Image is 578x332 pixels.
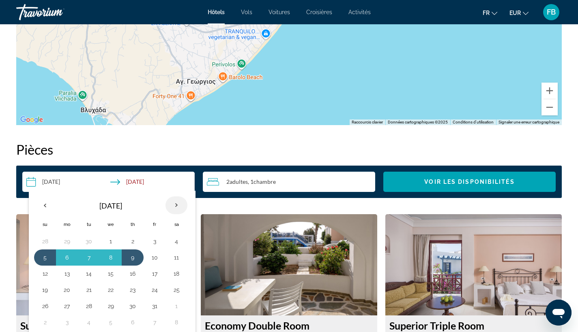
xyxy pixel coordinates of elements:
[388,120,448,124] span: Données cartographiques ©2025
[541,83,558,99] button: Zoom avant
[148,236,161,247] button: Day 3
[148,268,161,279] button: Day 17
[547,8,556,16] span: FB
[269,9,290,15] a: Voitures
[148,284,161,296] button: Day 24
[170,252,183,263] button: Day 11
[483,10,490,16] span: fr
[39,268,52,279] button: Day 12
[205,319,373,332] h3: Economy Double Room
[383,172,556,192] button: Voir les disponibilités
[16,141,562,157] h2: Pièces
[424,179,514,185] span: Voir les disponibilités
[352,119,383,125] button: Raccourcis clavier
[20,319,189,332] h3: Superior Double Room
[348,9,371,15] a: Activités
[385,214,562,315] img: 8fc20824-0482-4404-9b13-5c356118f3de.jpeg
[104,268,117,279] button: Day 15
[39,284,52,296] button: Day 19
[60,268,73,279] button: Day 13
[546,300,572,326] iframe: Bouton de lancement de la fenêtre de messagerie
[498,120,559,124] a: Signaler une erreur cartographique
[16,2,97,23] a: Travorium
[170,284,183,296] button: Day 25
[208,9,225,15] a: Hôtels
[201,214,377,315] img: 56ff3aad-e0ab-42c1-bedb-f124718b3dd6.jpeg
[541,4,562,21] button: User Menu
[60,284,73,296] button: Day 20
[148,300,161,312] button: Day 31
[306,9,332,15] a: Croisières
[56,196,165,215] th: [DATE]
[148,317,161,328] button: Day 7
[126,236,139,247] button: Day 2
[60,317,73,328] button: Day 3
[541,99,558,115] button: Zoom arrière
[82,284,95,296] button: Day 21
[60,300,73,312] button: Day 27
[82,268,95,279] button: Day 14
[126,252,139,263] button: Day 9
[18,115,45,125] img: Google
[22,172,195,192] button: Check-in date: Oct 5, 2025 Check-out date: Oct 9, 2025
[39,300,52,312] button: Day 26
[509,7,529,19] button: Change currency
[509,10,521,16] span: EUR
[104,317,117,328] button: Day 5
[34,196,56,215] button: Previous month
[22,172,556,192] div: Search widget
[241,9,252,15] a: Vols
[170,236,183,247] button: Day 4
[39,317,52,328] button: Day 2
[248,179,276,185] span: , 1
[126,300,139,312] button: Day 30
[82,236,95,247] button: Day 30
[170,317,183,328] button: Day 8
[148,252,161,263] button: Day 10
[165,196,187,215] button: Next month
[230,178,248,185] span: Adultes
[170,300,183,312] button: Day 1
[126,284,139,296] button: Day 23
[126,268,139,279] button: Day 16
[18,115,45,125] a: Ouvrir cette zone dans Google Maps (dans une nouvelle fenêtre)
[453,120,494,124] a: Conditions d'utilisation (s'ouvre dans un nouvel onglet)
[126,317,139,328] button: Day 6
[104,252,117,263] button: Day 8
[60,252,73,263] button: Day 6
[104,284,117,296] button: Day 22
[39,252,52,263] button: Day 5
[104,300,117,312] button: Day 29
[39,236,52,247] button: Day 28
[389,319,558,332] h3: Superior Triple Room
[82,317,95,328] button: Day 4
[82,252,95,263] button: Day 7
[60,236,73,247] button: Day 29
[483,7,497,19] button: Change language
[254,178,276,185] span: Chambre
[104,236,117,247] button: Day 1
[226,179,248,185] span: 2
[203,172,375,192] button: Travelers: 2 adults, 0 children
[82,300,95,312] button: Day 28
[170,268,183,279] button: Day 18
[16,214,193,315] img: 468b20d4-da81-4749-9ab0-919d406601f0.jpeg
